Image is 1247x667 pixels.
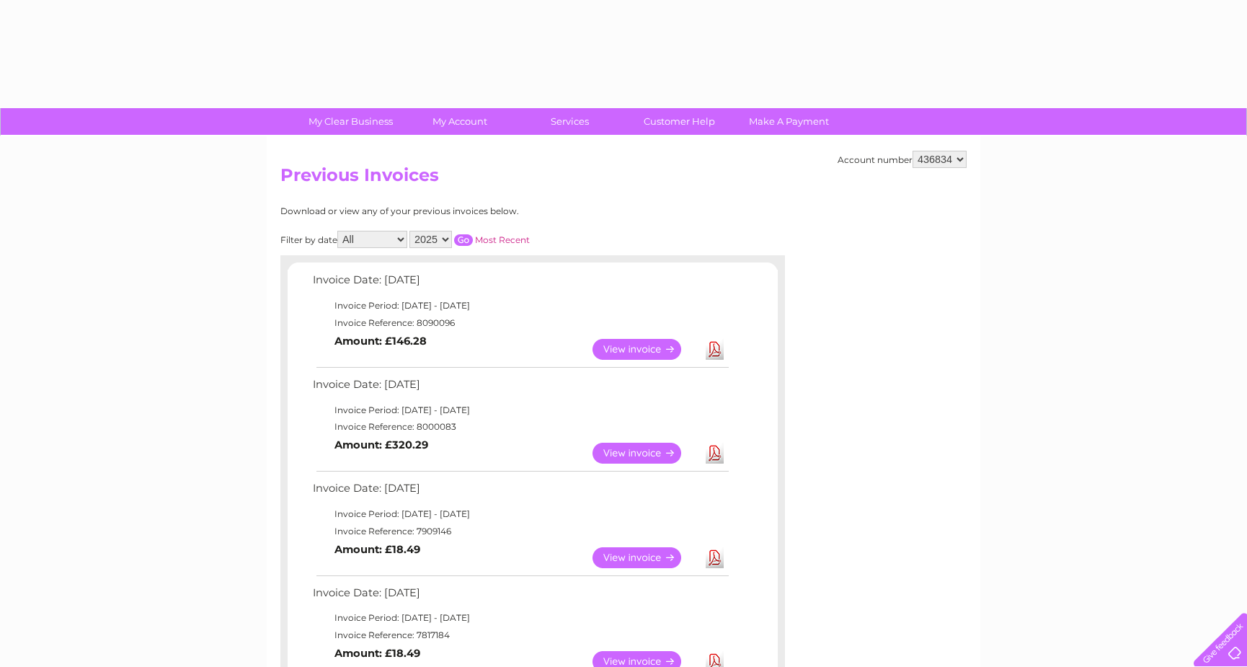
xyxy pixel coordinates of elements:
[620,108,739,135] a: Customer Help
[729,108,848,135] a: Make A Payment
[309,418,731,436] td: Invoice Reference: 8000083
[334,335,427,348] b: Amount: £146.28
[334,543,420,556] b: Amount: £18.49
[309,583,731,610] td: Invoice Date: [DATE]
[334,647,420,660] b: Amount: £18.49
[706,443,724,464] a: Download
[309,297,731,314] td: Invoice Period: [DATE] - [DATE]
[838,151,967,168] div: Account number
[706,339,724,360] a: Download
[706,547,724,568] a: Download
[309,479,731,505] td: Invoice Date: [DATE]
[309,505,731,523] td: Invoice Period: [DATE] - [DATE]
[510,108,629,135] a: Services
[280,206,659,216] div: Download or view any of your previous invoices below.
[280,231,659,248] div: Filter by date
[309,402,731,419] td: Invoice Period: [DATE] - [DATE]
[309,375,731,402] td: Invoice Date: [DATE]
[401,108,520,135] a: My Account
[309,523,731,540] td: Invoice Reference: 7909146
[593,339,698,360] a: View
[593,443,698,464] a: View
[309,314,731,332] td: Invoice Reference: 8090096
[280,165,967,193] h2: Previous Invoices
[334,438,428,451] b: Amount: £320.29
[309,609,731,627] td: Invoice Period: [DATE] - [DATE]
[291,108,410,135] a: My Clear Business
[309,270,731,297] td: Invoice Date: [DATE]
[309,627,731,644] td: Invoice Reference: 7817184
[475,234,530,245] a: Most Recent
[593,547,698,568] a: View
